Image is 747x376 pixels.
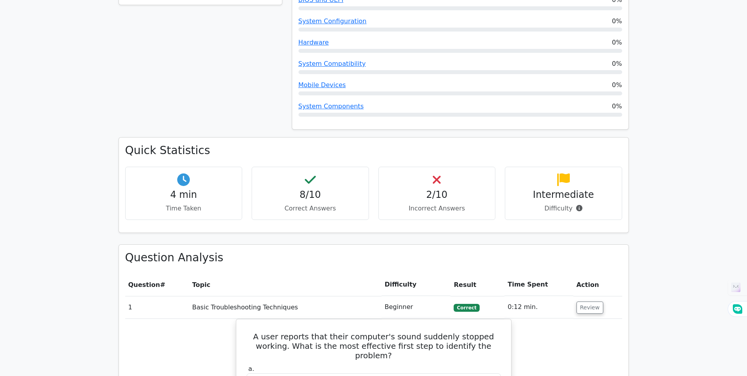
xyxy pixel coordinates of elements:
[189,274,382,296] th: Topic
[612,38,622,47] span: 0%
[385,204,489,213] p: Incorrect Answers
[512,189,615,201] h4: Intermediate
[258,204,362,213] p: Correct Answers
[298,39,329,46] a: Hardware
[258,189,362,201] h4: 8/10
[512,204,615,213] p: Difficulty
[298,60,366,67] a: System Compatibility
[612,17,622,26] span: 0%
[132,204,236,213] p: Time Taken
[382,274,451,296] th: Difficulty
[125,251,622,264] h3: Question Analysis
[298,81,346,89] a: Mobile Devices
[612,102,622,111] span: 0%
[504,274,573,296] th: Time Spent
[504,296,573,318] td: 0:12 min.
[298,102,364,110] a: System Components
[298,17,367,25] a: System Configuration
[573,274,622,296] th: Action
[385,189,489,201] h4: 2/10
[125,144,622,157] h3: Quick Statistics
[125,296,189,318] td: 1
[450,274,504,296] th: Result
[132,189,236,201] h4: 4 min
[189,296,382,318] td: Basic Troubleshooting Techniques
[576,302,603,314] button: Review
[612,59,622,69] span: 0%
[246,332,502,360] h5: A user reports that their computer's sound suddenly stopped working. What is the most effective f...
[612,80,622,90] span: 0%
[128,281,160,289] span: Question
[454,304,479,312] span: Correct
[248,365,254,372] span: a.
[125,274,189,296] th: #
[382,296,451,318] td: Beginner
